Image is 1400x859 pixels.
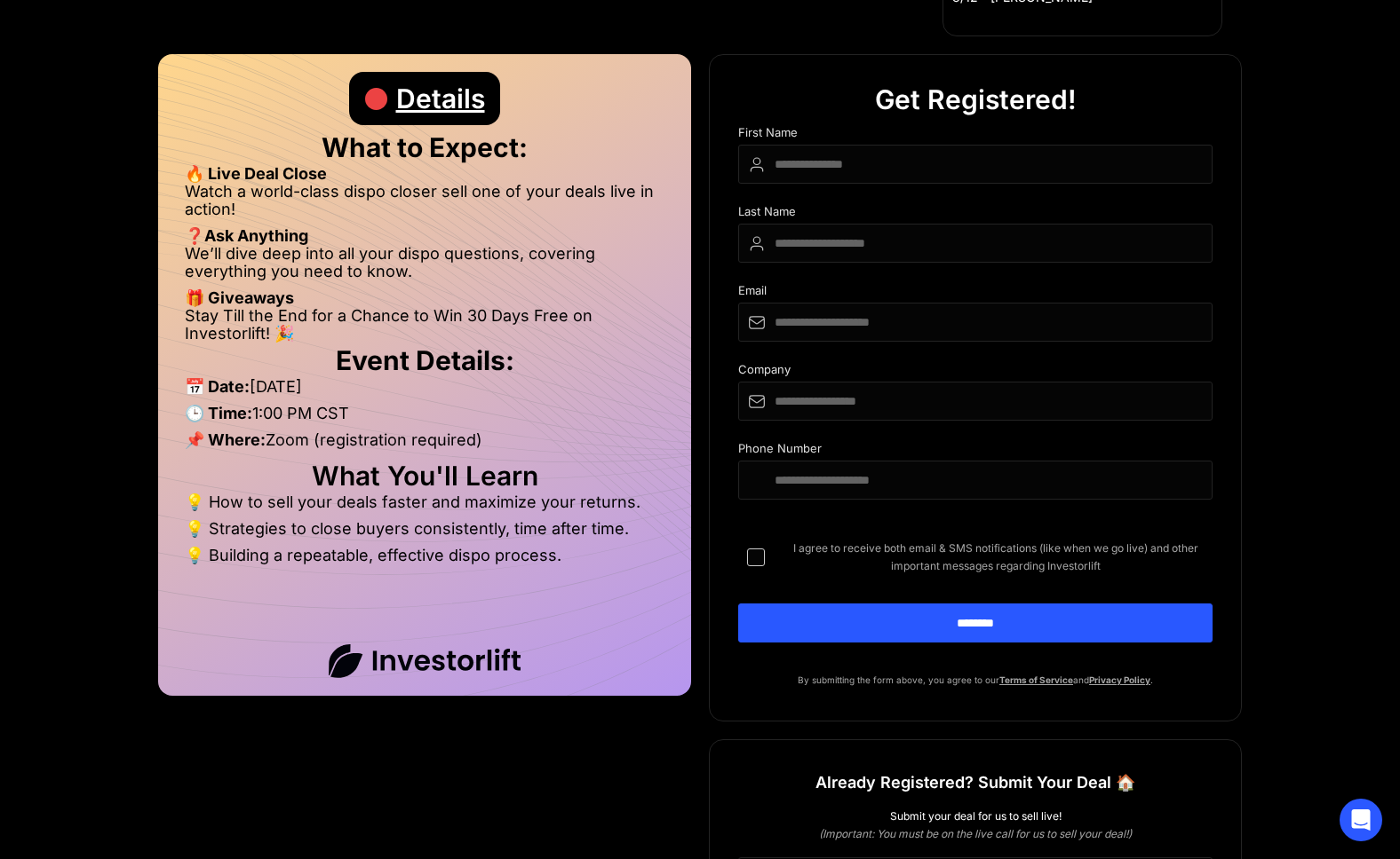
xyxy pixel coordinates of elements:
p: By submitting the form above, you agree to our and . [738,671,1213,689]
span: I agree to receive both email & SMS notifications (like when we go live) and other important mess... [779,540,1213,575]
div: Company [738,363,1213,382]
li: Stay Till the End for a Chance to Win 30 Days Free on Investorlift! 🎉 [185,307,664,343]
strong: 🔥 Live Deal Close [185,164,327,183]
div: Open Intercom Messenger [1340,799,1382,841]
div: Submit your deal for us to sell live! [738,808,1213,825]
h1: Already Registered? Submit Your Deal 🏠 [815,767,1135,799]
em: (Important: You must be on the live call for us to sell your deal!) [819,827,1132,840]
form: DIspo Day Main Form [738,126,1213,671]
li: 💡 Strategies to close buyers consistently, time after time. [185,520,664,547]
li: Zoom (registration required) [185,431,664,458]
strong: 🕒 Time: [185,404,252,422]
div: Details [396,72,485,125]
h2: What You'll Learn [185,467,664,485]
div: Get Registered! [875,73,1077,126]
a: Terms of Service [999,674,1073,685]
div: Last Name [738,205,1213,224]
div: Phone Number [738,442,1213,461]
li: 💡 How to sell your deals faster and maximize your returns. [185,493,664,520]
strong: ❓Ask Anything [185,226,308,245]
div: Email [738,284,1213,303]
li: We’ll dive deep into all your dispo questions, covering everything you need to know. [185,245,664,289]
strong: 📅 Date: [185,377,250,396]
strong: 🎁 Giveaways [185,288,294,307]
a: Privacy Policy [1089,674,1150,685]
li: 💡 Building a repeatable, effective dispo process. [185,547,664,564]
li: Watch a world-class dispo closer sell one of your deals live in action! [185,183,664,227]
li: 1:00 PM CST [185,405,664,431]
strong: 📌 Where: [185,430,266,449]
li: [DATE] [185,378,664,405]
strong: What to Expect: [322,131,528,163]
strong: Event Details: [336,344,514,376]
div: First Name [738,126,1213,145]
